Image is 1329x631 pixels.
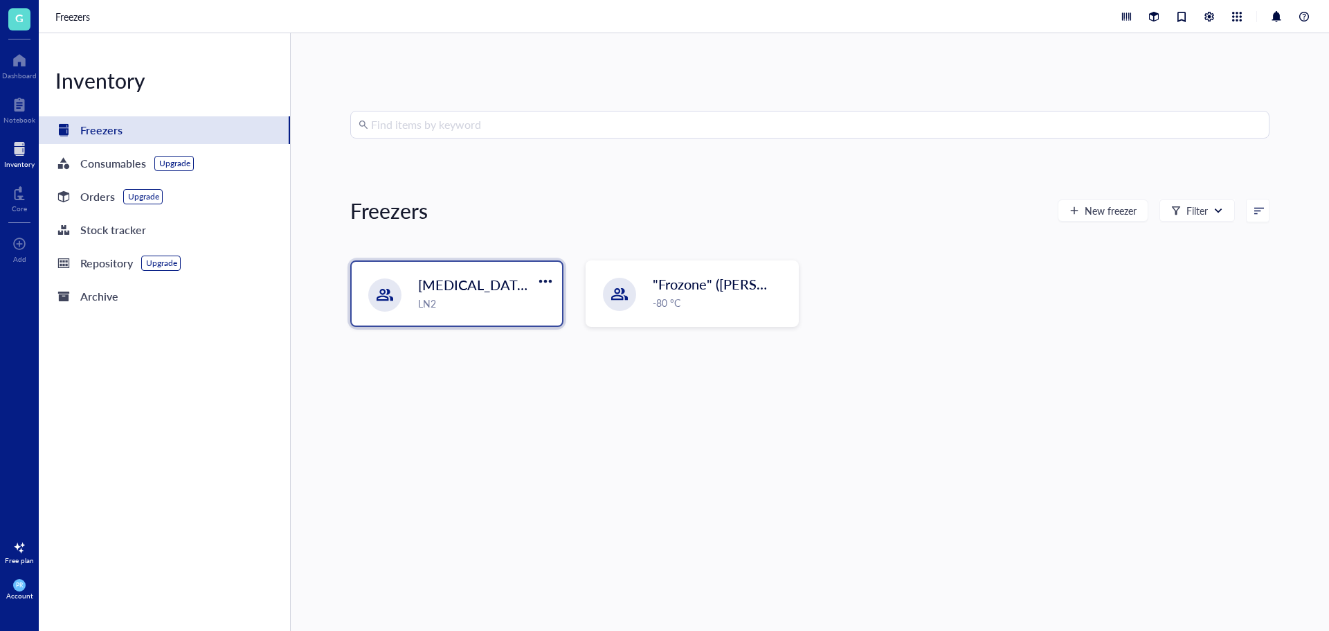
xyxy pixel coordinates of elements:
[146,258,177,269] div: Upgrade
[653,274,950,294] span: "Frozone" ([PERSON_NAME]/[PERSON_NAME])
[1186,203,1208,218] div: Filter
[39,183,290,211] a: OrdersUpgrade
[2,49,37,80] a: Dashboard
[5,556,34,565] div: Free plan
[39,150,290,177] a: ConsumablesUpgrade
[80,121,123,140] div: Freezers
[1085,205,1137,216] span: New freezer
[4,160,35,168] div: Inventory
[3,94,35,124] a: Notebook
[16,582,23,589] span: PR
[12,204,27,213] div: Core
[80,220,146,240] div: Stock tracker
[418,275,819,294] span: [MEDICAL_DATA] Storage ([PERSON_NAME]/[PERSON_NAME])
[15,9,24,26] span: G
[55,9,93,24] a: Freezers
[80,254,133,273] div: Repository
[80,287,118,306] div: Archive
[6,592,33,600] div: Account
[4,138,35,168] a: Inventory
[13,255,26,263] div: Add
[80,154,146,173] div: Consumables
[653,295,790,310] div: -80 °C
[128,191,159,202] div: Upgrade
[3,116,35,124] div: Notebook
[39,283,290,310] a: Archive
[1058,199,1148,222] button: New freezer
[350,197,428,224] div: Freezers
[39,66,290,94] div: Inventory
[12,182,27,213] a: Core
[418,296,554,311] div: LN2
[159,158,190,169] div: Upgrade
[80,187,115,206] div: Orders
[39,116,290,144] a: Freezers
[39,216,290,244] a: Stock tracker
[39,249,290,277] a: RepositoryUpgrade
[2,71,37,80] div: Dashboard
